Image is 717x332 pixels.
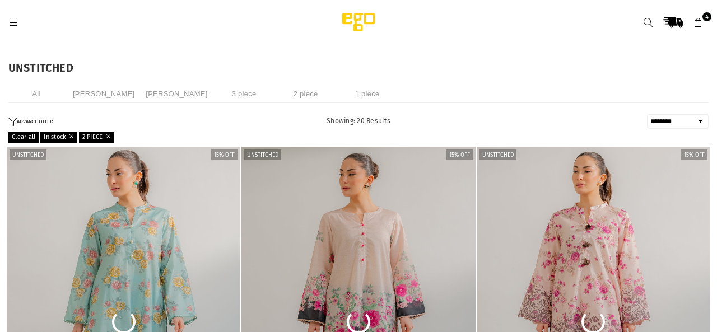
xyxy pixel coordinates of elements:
[681,149,707,160] label: 15% off
[216,85,272,103] li: 3 piece
[688,12,709,32] a: 4
[79,132,114,143] a: 2 PIECE
[8,132,39,143] a: Clear all
[143,85,210,103] li: [PERSON_NAME]
[211,149,238,160] label: 15% off
[702,12,711,21] span: 4
[8,117,53,127] button: ADVANCE FILTER
[479,149,516,160] label: Unstitched
[327,117,390,125] span: Showing: 20 Results
[8,85,64,103] li: All
[40,132,77,143] a: In stock
[8,62,709,73] h1: UNSTITCHED
[10,149,46,160] label: Unstitched
[446,149,473,160] label: 15% off
[244,149,281,160] label: Unstitched
[3,18,24,26] a: Menu
[70,85,137,103] li: [PERSON_NAME]
[339,85,395,103] li: 1 piece
[311,11,406,34] img: Ego
[638,12,658,32] a: Search
[278,85,334,103] li: 2 piece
